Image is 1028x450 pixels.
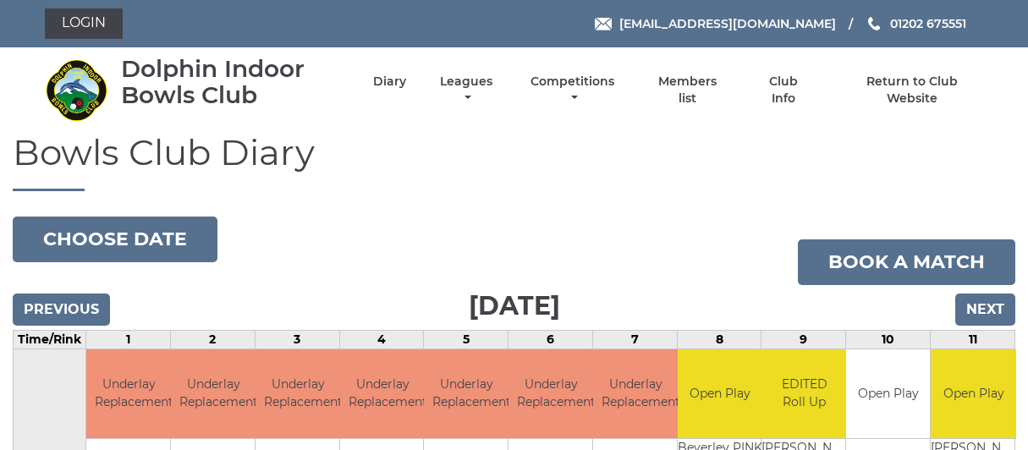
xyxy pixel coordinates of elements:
[846,331,931,349] td: 10
[14,331,86,349] td: Time/Rink
[756,74,811,107] a: Club Info
[45,58,108,122] img: Dolphin Indoor Bowls Club
[595,18,612,30] img: Email
[121,56,344,108] div: Dolphin Indoor Bowls Club
[890,16,966,31] span: 01202 675551
[424,331,509,349] td: 5
[955,294,1015,326] input: Next
[846,349,930,438] td: Open Play
[798,239,1015,285] a: Book a match
[170,331,255,349] td: 2
[424,349,509,438] td: Underlay Replacement
[340,349,426,438] td: Underlay Replacement
[592,331,677,349] td: 7
[171,349,256,438] td: Underlay Replacement
[509,331,593,349] td: 6
[678,349,762,438] td: Open Play
[373,74,406,90] a: Diary
[436,74,497,107] a: Leagues
[593,349,679,438] td: Underlay Replacement
[13,217,217,262] button: Choose date
[45,8,123,39] a: Login
[86,349,172,438] td: Underlay Replacement
[866,14,966,33] a: Phone us 01202 675551
[677,331,761,349] td: 8
[255,331,339,349] td: 3
[13,294,110,326] input: Previous
[527,74,619,107] a: Competitions
[840,74,983,107] a: Return to Club Website
[13,133,1015,191] h1: Bowls Club Diary
[256,349,341,438] td: Underlay Replacement
[931,349,1016,438] td: Open Play
[595,14,836,33] a: Email [EMAIL_ADDRESS][DOMAIN_NAME]
[648,74,726,107] a: Members list
[339,331,424,349] td: 4
[761,331,846,349] td: 9
[868,17,880,30] img: Phone us
[86,331,171,349] td: 1
[619,16,836,31] span: [EMAIL_ADDRESS][DOMAIN_NAME]
[931,331,1015,349] td: 11
[761,349,847,438] td: EDITED Roll Up
[509,349,594,438] td: Underlay Replacement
